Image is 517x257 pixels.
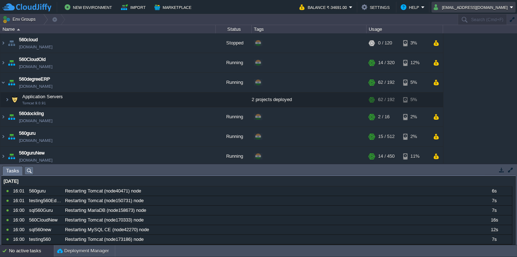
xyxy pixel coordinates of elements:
[13,215,27,225] div: 16:00
[476,206,512,215] div: 7s
[0,73,6,92] img: AMDAwAAAACH5BAEAAAAALAAAAAABAAEAAAICRAEAOw==
[378,147,395,166] div: 14 / 450
[13,235,27,244] div: 16:00
[65,227,149,233] span: Restarting MySQL CE (node42270) node
[487,228,510,250] iframe: chat widget
[65,217,144,223] span: Restarting Tomcat (node170333) node
[27,225,62,234] div: sql560new
[19,110,44,117] a: 560dockling
[3,14,38,24] button: Env Groups
[367,25,443,33] div: Usage
[216,33,252,53] div: Stopped
[403,92,427,107] div: 5%
[216,127,252,146] div: Running
[19,63,52,70] a: [DOMAIN_NAME]
[434,3,510,11] button: [EMAIL_ADDRESS][DOMAIN_NAME]
[19,149,45,157] a: 560guruNew
[252,92,367,107] div: 2 projects deployed
[65,197,144,204] span: Restarting Tomcat (node150731) node
[299,3,349,11] button: Balance ₹-34691.00
[403,107,427,127] div: 2%
[401,3,421,11] button: Help
[0,53,6,72] img: AMDAwAAAACH5BAEAAAAALAAAAAABAAEAAAICRAEAOw==
[0,33,6,53] img: AMDAwAAAACH5BAEAAAAALAAAAAABAAEAAAICRAEAOw==
[6,147,17,166] img: AMDAwAAAACH5BAEAAAAALAAAAAABAAEAAAICRAEAOw==
[216,147,252,166] div: Running
[0,107,6,127] img: AMDAwAAAACH5BAEAAAAALAAAAAABAAEAAAICRAEAOw==
[378,73,395,92] div: 62 / 192
[13,186,27,196] div: 16:01
[476,196,512,205] div: 7s
[403,73,427,92] div: 5%
[19,83,52,90] a: [DOMAIN_NAME]
[27,206,62,215] div: sql560Guru
[403,53,427,72] div: 12%
[1,25,215,33] div: Name
[121,3,148,11] button: Import
[0,147,6,166] img: AMDAwAAAACH5BAEAAAAALAAAAAABAAEAAAICRAEAOw==
[19,137,52,144] a: [DOMAIN_NAME]
[22,94,64,99] a: Application ServersTomcat 9.0.91
[476,215,512,225] div: 16s
[6,33,17,53] img: AMDAwAAAACH5BAEAAAAALAAAAAABAAEAAAICRAEAOw==
[27,215,62,225] div: 560CloudNew
[0,127,6,146] img: AMDAwAAAACH5BAEAAAAALAAAAAABAAEAAAICRAEAOw==
[13,196,27,205] div: 16:01
[19,76,50,83] a: 560degreeERP
[19,157,52,164] a: [DOMAIN_NAME]
[9,245,54,257] div: No active tasks
[19,117,52,124] span: [DOMAIN_NAME]
[216,73,252,92] div: Running
[27,196,62,205] div: testing560EduBee
[6,166,19,175] span: Tasks
[10,92,20,107] img: AMDAwAAAACH5BAEAAAAALAAAAAABAAEAAAICRAEAOw==
[22,101,46,105] span: Tomcat 9.0.91
[3,3,51,12] img: CloudJiffy
[65,207,146,214] span: Restarting MariaDB (node158673) node
[2,177,512,186] div: [DATE]
[19,56,46,63] a: 560CloudOld
[154,3,194,11] button: Marketplace
[19,130,36,137] a: 560guru
[19,36,38,43] a: 560cloud
[5,92,9,107] img: AMDAwAAAACH5BAEAAAAALAAAAAABAAEAAAICRAEAOw==
[378,107,390,127] div: 2 / 16
[216,53,252,72] div: Running
[22,94,64,100] span: Application Servers
[378,127,395,146] div: 15 / 512
[6,127,17,146] img: AMDAwAAAACH5BAEAAAAALAAAAAABAAEAAAICRAEAOw==
[362,3,392,11] button: Settings
[403,127,427,146] div: 2%
[403,147,427,166] div: 11%
[13,206,27,215] div: 16:00
[65,188,141,194] span: Restarting Tomcat (node40471) node
[216,107,252,127] div: Running
[378,53,395,72] div: 14 / 320
[6,107,17,127] img: AMDAwAAAACH5BAEAAAAALAAAAAABAAEAAAICRAEAOw==
[17,29,20,30] img: AMDAwAAAACH5BAEAAAAALAAAAAABAAEAAAICRAEAOw==
[476,225,512,234] div: 12s
[27,235,62,244] div: testing560
[65,3,114,11] button: New Environment
[476,186,512,196] div: 6s
[6,73,17,92] img: AMDAwAAAACH5BAEAAAAALAAAAAABAAEAAAICRAEAOw==
[13,225,27,234] div: 16:00
[216,25,251,33] div: Status
[476,235,512,244] div: 7s
[27,186,62,196] div: 560guru
[19,43,52,51] a: [DOMAIN_NAME]
[65,236,144,243] span: Restarting Tomcat (node173186) node
[57,247,109,254] button: Deployment Manager
[378,33,392,53] div: 0 / 120
[6,53,17,72] img: AMDAwAAAACH5BAEAAAAALAAAAAABAAEAAAICRAEAOw==
[403,33,427,53] div: 3%
[378,92,395,107] div: 62 / 192
[252,25,366,33] div: Tags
